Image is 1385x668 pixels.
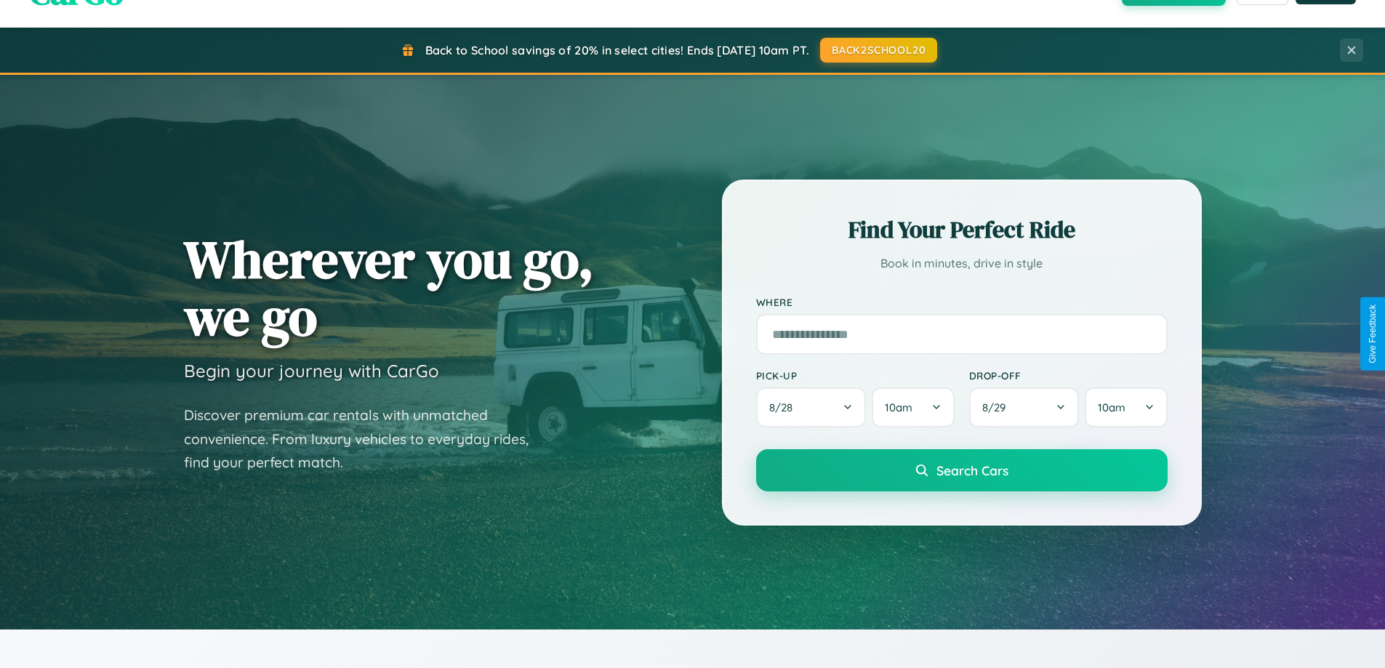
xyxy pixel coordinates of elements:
label: Pick-up [756,369,955,382]
button: 8/28 [756,387,867,427]
span: 8 / 29 [982,401,1013,414]
span: 8 / 28 [769,401,800,414]
span: Back to School savings of 20% in select cities! Ends [DATE] 10am PT. [425,43,809,57]
p: Discover premium car rentals with unmatched convenience. From luxury vehicles to everyday rides, ... [184,403,547,475]
button: BACK2SCHOOL20 [820,38,937,63]
h3: Begin your journey with CarGo [184,360,439,382]
button: 10am [872,387,954,427]
h1: Wherever you go, we go [184,230,594,345]
label: Where [756,296,1168,308]
button: 10am [1085,387,1167,427]
button: 8/29 [969,387,1080,427]
div: Give Feedback [1368,305,1378,363]
button: Search Cars [756,449,1168,491]
p: Book in minutes, drive in style [756,253,1168,274]
span: 10am [885,401,912,414]
span: Search Cars [936,462,1008,478]
span: 10am [1098,401,1125,414]
h2: Find Your Perfect Ride [756,214,1168,246]
label: Drop-off [969,369,1168,382]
